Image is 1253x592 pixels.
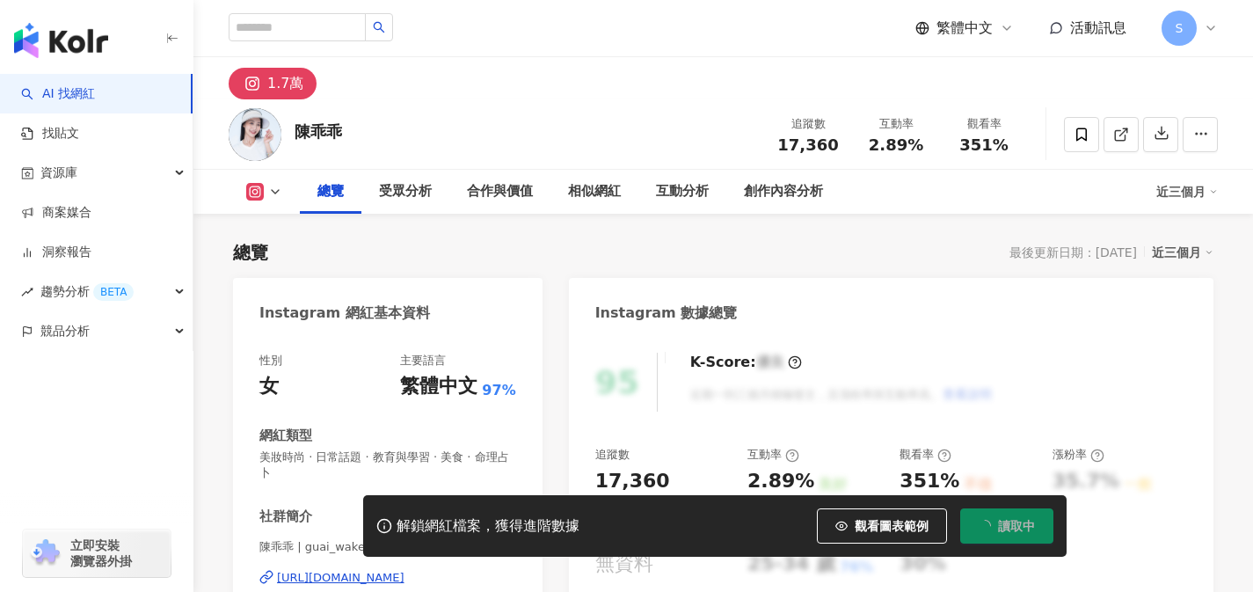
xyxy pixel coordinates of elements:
[960,508,1053,544] button: 讀取中
[777,135,838,154] span: 17,360
[656,181,709,202] div: 互動分析
[21,85,95,103] a: searchAI 找網紅
[1156,178,1218,206] div: 近三個月
[23,530,171,577] a: chrome extension立即安裝 瀏覽器外掛
[1053,447,1104,463] div: 漲粉率
[70,537,132,569] span: 立即安裝 瀏覽器外掛
[595,447,630,463] div: 追蹤數
[978,519,991,532] span: loading
[1152,241,1213,264] div: 近三個月
[900,468,959,495] div: 351%
[277,570,404,586] div: [URL][DOMAIN_NAME]
[40,153,77,193] span: 資源庫
[936,18,993,38] span: 繁體中文
[259,570,516,586] a: [URL][DOMAIN_NAME]
[690,353,802,372] div: K-Score :
[467,181,533,202] div: 合作與價值
[267,71,303,96] div: 1.7萬
[21,125,79,143] a: 找貼文
[373,21,385,33] span: search
[951,115,1017,133] div: 觀看率
[959,136,1009,154] span: 351%
[259,449,516,481] span: 美妝時尚 · 日常話題 · 教育與學習 · 美食 · 命理占卜
[21,244,91,261] a: 洞察報告
[259,353,282,369] div: 性別
[379,181,432,202] div: 受眾分析
[1176,18,1184,38] span: S
[1070,19,1126,36] span: 活動訊息
[400,373,477,400] div: 繁體中文
[259,373,279,400] div: 女
[855,519,929,533] span: 觀看圖表範例
[747,447,799,463] div: 互動率
[259,427,312,445] div: 網紅類型
[482,381,515,400] span: 97%
[595,551,653,578] div: 無資料
[229,68,317,99] button: 1.7萬
[817,508,947,544] button: 觀看圖表範例
[775,115,841,133] div: 追蹤數
[595,303,738,323] div: Instagram 數據總覽
[744,181,823,202] div: 創作內容分析
[998,519,1035,533] span: 讀取中
[229,108,281,161] img: KOL Avatar
[233,240,268,265] div: 總覽
[568,181,621,202] div: 相似網紅
[1009,245,1137,259] div: 最後更新日期：[DATE]
[747,468,814,495] div: 2.89%
[400,353,446,369] div: 主要語言
[259,303,430,323] div: Instagram 網紅基本資料
[14,23,108,58] img: logo
[595,468,670,495] div: 17,360
[93,283,134,301] div: BETA
[317,181,344,202] div: 總覽
[295,121,342,143] div: 陳乖乖
[869,136,923,154] span: 2.89%
[28,539,62,567] img: chrome extension
[21,204,91,222] a: 商案媒合
[40,311,90,351] span: 競品分析
[40,272,134,311] span: 趨勢分析
[863,115,929,133] div: 互動率
[397,517,579,536] div: 解鎖網紅檔案，獲得進階數據
[21,286,33,298] span: rise
[900,447,951,463] div: 觀看率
